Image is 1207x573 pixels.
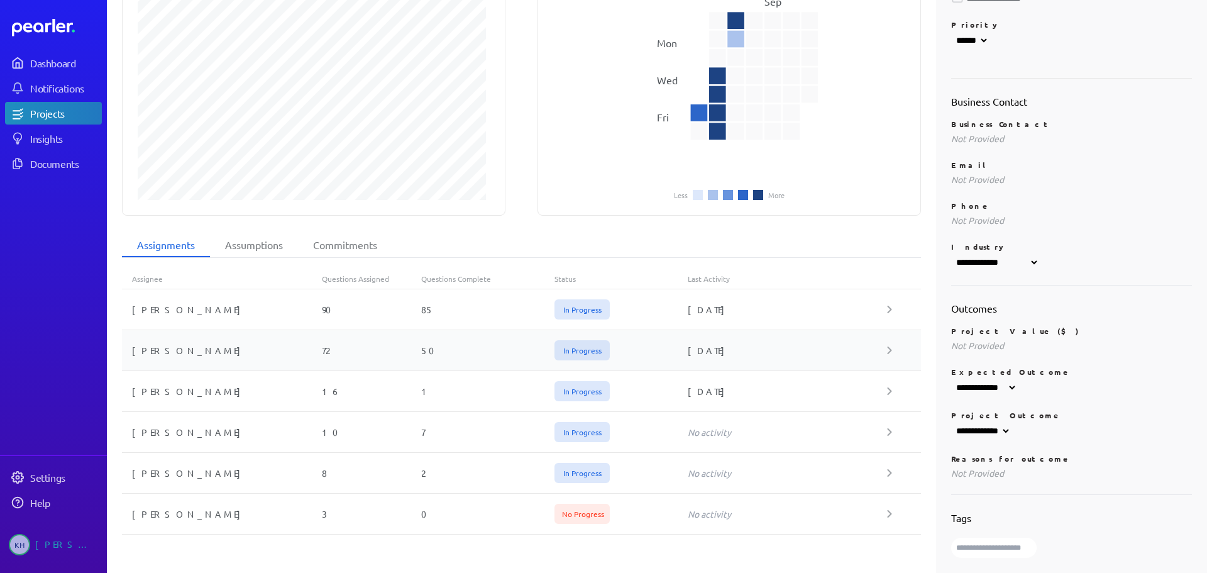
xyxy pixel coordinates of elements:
[554,381,610,401] span: In Progress
[12,19,102,36] a: Dashboard
[122,274,322,284] div: Assignee
[298,233,392,257] li: Commitments
[951,133,1004,144] span: Not Provided
[30,157,101,170] div: Documents
[688,508,888,520] div: No activity
[322,274,422,284] div: Questions Assigned
[122,233,210,257] li: Assignments
[688,303,888,316] div: [DATE]
[30,471,101,484] div: Settings
[951,453,1193,464] p: Reasons for outcome
[30,82,101,94] div: Notifications
[951,326,1193,336] p: Project Value ($)
[30,57,101,69] div: Dashboard
[951,160,1193,170] p: Email
[421,426,554,438] div: 7
[322,385,422,398] div: 16
[5,127,102,150] a: Insights
[5,77,102,99] a: Notifications
[30,132,101,145] div: Insights
[951,510,1193,525] h2: Tags
[951,538,1037,558] input: Type here to add tags
[951,174,1004,185] span: Not Provided
[5,102,102,125] a: Projects
[210,233,298,257] li: Assumptions
[657,111,669,123] text: Fri
[951,94,1193,109] h2: Business Contact
[951,214,1004,226] span: Not Provided
[554,274,688,284] div: Status
[554,422,610,442] span: In Progress
[674,191,688,199] li: Less
[322,426,422,438] div: 10
[951,19,1193,30] p: Priority
[322,508,422,520] div: 3
[951,301,1193,316] h2: Outcomes
[951,367,1193,377] p: Expected Outcome
[951,201,1193,211] p: Phone
[657,36,677,49] text: Mon
[421,467,554,479] div: 2
[5,529,102,560] a: KH[PERSON_NAME]
[951,410,1193,420] p: Project Outcome
[688,344,888,357] div: [DATE]
[322,303,422,316] div: 90
[421,344,554,357] div: 50
[122,467,322,479] div: [PERSON_NAME]
[35,534,98,555] div: [PERSON_NAME]
[688,274,888,284] div: Last Activity
[9,534,30,555] span: Kaye Hocking
[951,119,1193,129] p: Business Contact
[554,299,610,320] span: In Progress
[554,340,610,360] span: In Progress
[122,344,322,357] div: [PERSON_NAME]
[688,385,888,398] div: [DATE]
[554,463,610,483] span: In Progress
[30,107,101,120] div: Projects
[421,385,554,398] div: 1
[122,303,322,316] div: [PERSON_NAME]
[421,508,554,520] div: 0
[5,152,102,175] a: Documents
[5,52,102,74] a: Dashboard
[322,467,422,479] div: 8
[688,467,888,479] div: No activity
[5,491,102,514] a: Help
[122,426,322,438] div: [PERSON_NAME]
[657,74,678,86] text: Wed
[30,496,101,509] div: Help
[768,191,785,199] li: More
[122,385,322,398] div: [PERSON_NAME]
[322,344,422,357] div: 72
[554,504,610,524] span: No Progress
[688,426,888,438] div: No activity
[951,467,1004,479] span: Not Provided
[122,508,322,520] div: [PERSON_NAME]
[951,242,1193,252] p: Industry
[5,466,102,489] a: Settings
[421,303,554,316] div: 85
[421,274,554,284] div: Questions Complete
[951,340,1004,351] span: Not Provided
